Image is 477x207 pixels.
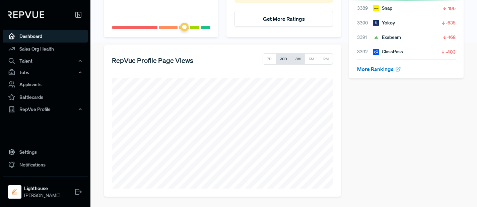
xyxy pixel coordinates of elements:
h5: RepVue Profile Page Views [112,56,193,64]
strong: Lighthouse [24,185,60,192]
img: Lighthouse [9,187,20,197]
button: Talent [3,55,88,67]
button: RepVue Profile [3,103,88,115]
div: ClassPass [373,48,403,55]
span: -635 [446,19,456,26]
a: Sales Org Health [3,43,88,55]
img: Snap [373,5,379,11]
span: -168 [447,34,456,41]
a: Applicants [3,78,88,91]
a: Battlecards [3,91,88,103]
img: Yokoy [373,20,379,26]
button: 12M [318,53,333,65]
span: [PERSON_NAME] [24,192,60,199]
img: ClassPass [373,49,379,55]
button: 6M [304,53,318,65]
button: Jobs [3,67,88,78]
a: Notifications [3,158,88,171]
span: 3390 [357,19,373,26]
img: Exabeam [373,34,379,41]
span: 3391 [357,34,373,41]
button: 7D [263,53,276,65]
img: RepVue [8,11,44,18]
div: Yokoy [373,19,395,26]
span: -403 [446,49,456,55]
span: -106 [447,5,456,12]
div: Snap [373,5,392,12]
a: More Rankings [357,66,401,72]
a: LighthouseLighthouse[PERSON_NAME] [3,177,88,202]
span: 3389 [357,5,373,12]
span: 3392 [357,48,373,55]
button: 3M [291,53,305,65]
button: 30D [276,53,291,65]
div: Exabeam [373,34,401,41]
button: Get More Ratings [234,11,333,27]
a: Settings [3,146,88,158]
a: Dashboard [3,30,88,43]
